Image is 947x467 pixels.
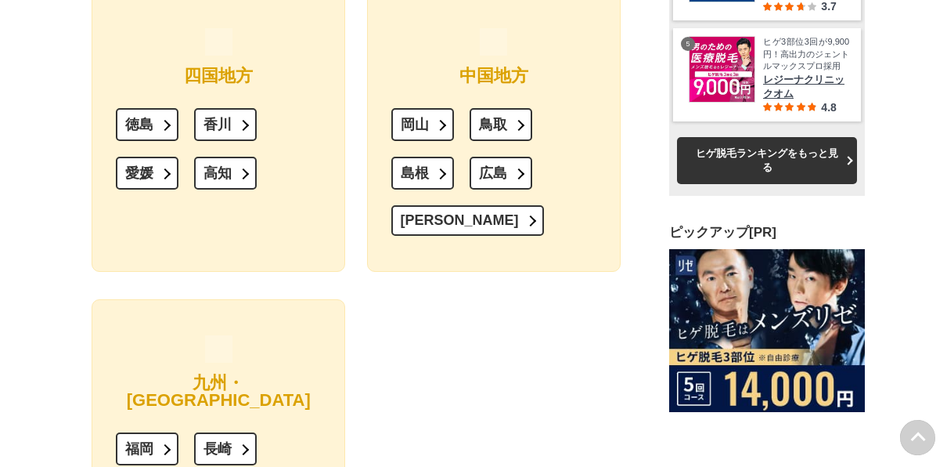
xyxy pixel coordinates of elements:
a: 鳥取 [470,108,532,141]
span: 4.8 [821,100,836,113]
span: ヒゲ3部位3回が9,900円！高出力のジェントルマックスプロ採用 [763,36,849,72]
img: PAGE UP [900,420,935,455]
a: レジーナクリニックオム ヒゲ3部位3回が9,900円！高出力のジェントルマックスプロ採用 レジーナクリニックオム 4.8 [689,36,849,113]
a: 岡山 [391,108,454,141]
img: レジーナクリニックオム [690,37,754,102]
a: 島根 [391,157,454,190]
h6: 四国地方 [116,28,321,85]
img: ヒゲ脱毛はメンズリゼ [669,249,865,412]
img: 離島アイコン [205,28,232,56]
a: 長崎 [194,433,257,465]
a: 広島 [470,157,532,190]
a: 高知 [194,157,257,190]
a: ヒゲ脱毛ランキングをもっと見る [677,136,857,183]
h6: 九州・[GEOGRAPHIC_DATA] [116,335,321,409]
a: [PERSON_NAME] [391,205,544,236]
img: 鳥居のアイコン [480,28,507,56]
img: マンタのアイコン [205,335,232,363]
a: 徳島 [116,108,178,141]
h6: 中国地方 [391,28,596,85]
h3: ピックアップ[PR] [669,223,865,241]
a: 愛媛 [116,157,178,190]
span: レジーナクリニックオム [763,72,849,100]
a: 福岡 [116,433,178,465]
a: 香川 [194,108,257,141]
